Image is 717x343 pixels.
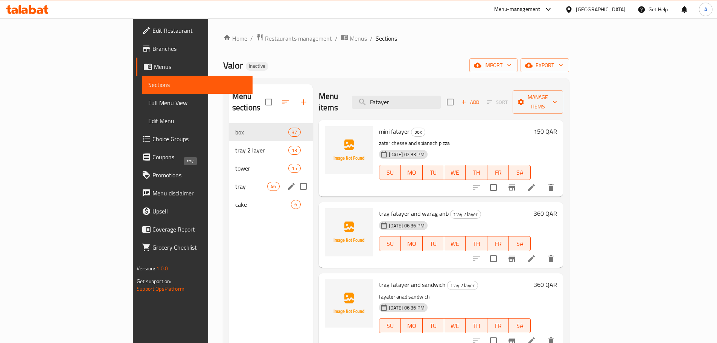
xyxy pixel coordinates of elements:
[404,320,419,331] span: MO
[152,171,247,180] span: Promotions
[136,21,253,40] a: Edit Restaurant
[136,40,253,58] a: Branches
[289,147,300,154] span: 13
[447,281,478,290] div: tray 2 layer
[382,238,398,249] span: SU
[469,320,484,331] span: TH
[295,93,313,111] button: Add section
[319,91,343,113] h2: Menu items
[142,94,253,112] a: Full Menu View
[423,165,444,180] button: TU
[246,63,268,69] span: Inactive
[152,26,247,35] span: Edit Restaurant
[261,94,277,110] span: Select all sections
[469,238,484,249] span: TH
[148,116,247,125] span: Edit Menu
[229,120,313,216] nav: Menu sections
[426,238,441,249] span: TU
[352,96,441,109] input: search
[401,236,422,251] button: MO
[136,166,253,184] a: Promotions
[542,178,560,197] button: delete
[246,62,268,71] div: Inactive
[152,189,247,198] span: Menu disclaimer
[235,200,291,209] span: cake
[235,182,267,191] span: tray
[136,148,253,166] a: Coupons
[401,318,422,333] button: MO
[423,318,444,333] button: TU
[509,165,530,180] button: SA
[447,238,463,249] span: WE
[376,34,397,43] span: Sections
[486,251,501,267] span: Select to update
[156,264,168,273] span: 1.0.0
[379,292,531,302] p: fayater anad sandwich
[152,243,247,252] span: Grocery Checklist
[136,238,253,256] a: Grocery Checklist
[503,250,521,268] button: Branch-specific-item
[289,129,300,136] span: 37
[335,34,338,43] li: /
[286,181,297,192] button: edit
[519,93,557,111] span: Manage items
[291,201,300,208] span: 6
[542,250,560,268] button: delete
[450,210,481,219] div: tray 2 layer
[325,279,373,328] img: tray fatayer and sandwich
[534,126,557,137] h6: 150 QAR
[152,44,247,53] span: Branches
[148,98,247,107] span: Full Menu View
[137,284,184,294] a: Support.OpsPlatform
[379,165,401,180] button: SU
[152,152,247,162] span: Coupons
[466,318,487,333] button: TH
[451,210,481,219] span: tray 2 layer
[137,276,171,286] span: Get support on:
[386,222,428,229] span: [DATE] 06:36 PM
[576,5,626,14] div: [GEOGRAPHIC_DATA]
[142,76,253,94] a: Sections
[379,318,401,333] button: SU
[458,96,482,108] span: Add item
[152,207,247,216] span: Upsell
[136,220,253,238] a: Coverage Report
[386,151,428,158] span: [DATE] 02:33 PM
[235,146,288,155] span: tray 2 layer
[370,34,373,43] li: /
[229,195,313,213] div: cake6
[512,320,527,331] span: SA
[458,96,482,108] button: Add
[444,318,466,333] button: WE
[382,167,398,178] span: SU
[490,167,506,178] span: FR
[268,183,279,190] span: 46
[229,123,313,141] div: box37
[411,128,425,136] span: box
[534,279,557,290] h6: 360 QAR
[487,318,509,333] button: FR
[223,34,569,43] nav: breadcrumb
[235,164,288,173] span: tower
[235,128,288,137] span: box
[509,236,530,251] button: SA
[466,165,487,180] button: TH
[444,165,466,180] button: WE
[152,134,247,143] span: Choice Groups
[513,90,563,114] button: Manage items
[277,93,295,111] span: Sort sections
[466,236,487,251] button: TH
[382,320,398,331] span: SU
[512,167,527,178] span: SA
[265,34,332,43] span: Restaurants management
[423,236,444,251] button: TU
[487,165,509,180] button: FR
[527,183,536,192] a: Edit menu item
[401,165,422,180] button: MO
[267,182,279,191] div: items
[229,177,313,195] div: tray46edit
[469,167,484,178] span: TH
[379,208,449,219] span: tray fatayer and warag anb
[444,236,466,251] button: WE
[448,281,478,290] span: tray 2 layer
